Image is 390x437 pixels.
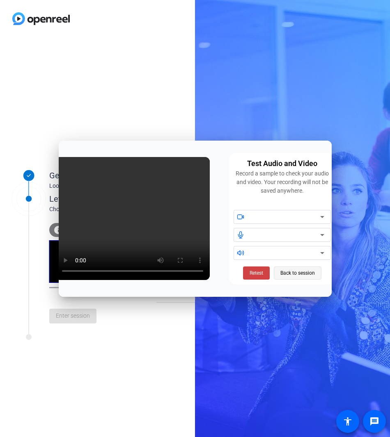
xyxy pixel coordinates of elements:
span: Back to session [280,265,315,281]
div: Choose your settings [49,205,230,214]
mat-icon: message [369,417,379,426]
button: Retest [243,266,270,280]
button: Back to session [274,266,321,280]
div: Let's get connected. [49,193,230,205]
div: Get Ready! [49,169,213,182]
div: Record a sample to check your audio and video. Your recording will not be saved anywhere. [234,169,331,195]
span: Retest [250,269,263,277]
div: Looks like you've been invited to join [49,182,213,190]
div: Test Audio and Video [247,158,317,169]
mat-icon: info [53,225,63,235]
mat-icon: accessibility [343,417,353,426]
